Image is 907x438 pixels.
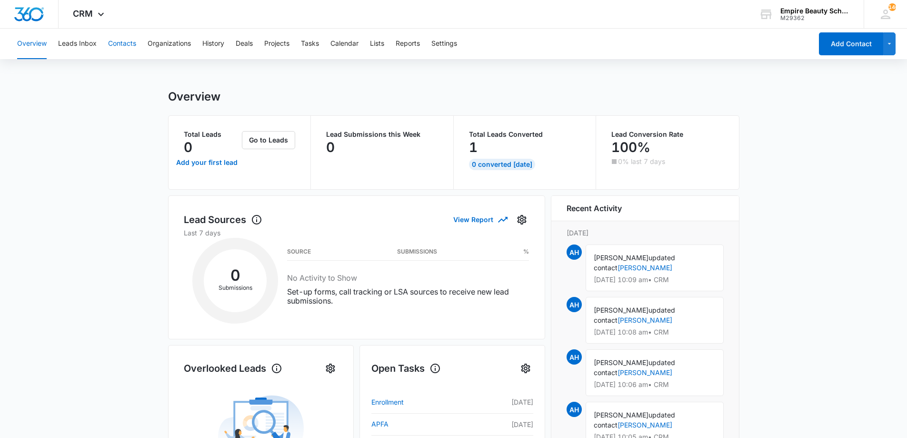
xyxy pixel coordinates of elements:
button: Settings [431,29,457,59]
p: [DATE] 10:06 am • CRM [594,381,716,388]
a: [PERSON_NAME] [618,421,672,429]
button: Tasks [301,29,319,59]
button: View Report [453,211,507,228]
h3: % [523,249,529,254]
p: Set-up forms, call tracking or LSA sources to receive new lead submissions. [287,287,529,306]
span: AH [567,349,582,365]
span: 146 [888,3,896,11]
span: [PERSON_NAME] [594,358,648,367]
span: AH [567,244,582,260]
span: [PERSON_NAME] [594,411,648,419]
p: Total Leads Converted [469,131,581,138]
p: [DATE] [488,419,533,429]
button: Projects [264,29,289,59]
a: APFA [371,418,488,430]
button: Reports [396,29,420,59]
p: Submissions [204,284,267,292]
h1: Overlooked Leads [184,361,282,376]
p: 0 [326,140,335,155]
button: Calendar [330,29,359,59]
button: Contacts [108,29,136,59]
p: 0% last 7 days [618,158,665,165]
h1: Overview [168,90,220,104]
p: [DATE] 10:09 am • CRM [594,276,716,283]
span: [PERSON_NAME] [594,254,648,262]
button: Organizations [148,29,191,59]
span: [PERSON_NAME] [594,306,648,314]
h3: Source [287,249,311,254]
a: Enrollment [371,397,488,408]
a: Go to Leads [242,136,295,144]
a: [PERSON_NAME] [618,264,672,272]
p: 100% [611,140,650,155]
h2: 0 [204,269,267,282]
h3: Submissions [397,249,437,254]
button: Settings [323,361,338,376]
h1: Open Tasks [371,361,441,376]
h3: No Activity to Show [287,272,529,284]
button: Add Contact [819,32,883,55]
p: Last 7 days [184,228,529,238]
p: Lead Submissions this Week [326,131,438,138]
h1: Lead Sources [184,213,262,227]
p: Total Leads [184,131,240,138]
p: 0 [184,140,192,155]
a: [PERSON_NAME] [618,316,672,324]
button: Go to Leads [242,131,295,149]
a: Add your first lead [174,151,240,174]
button: Settings [518,361,533,376]
p: [DATE] [567,228,724,238]
div: account id [780,15,850,21]
p: Lead Conversion Rate [611,131,724,138]
div: account name [780,7,850,15]
span: CRM [73,9,93,19]
button: Deals [236,29,253,59]
button: History [202,29,224,59]
p: [DATE] [488,397,533,407]
p: 1 [469,140,478,155]
a: [PERSON_NAME] [618,368,672,377]
span: AH [567,402,582,417]
div: notifications count [888,3,896,11]
span: AH [567,297,582,312]
button: Leads Inbox [58,29,97,59]
p: [DATE] 10:08 am • CRM [594,329,716,336]
button: Settings [514,212,529,227]
div: 0 Converted [DATE] [469,159,535,170]
h6: Recent Activity [567,203,622,214]
button: Overview [17,29,47,59]
button: Lists [370,29,384,59]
